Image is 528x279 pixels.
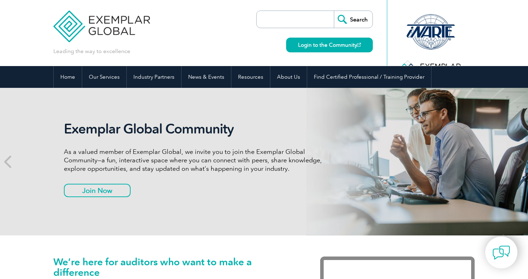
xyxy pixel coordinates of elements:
[493,244,510,261] img: contact-chat.png
[334,11,372,28] input: Search
[64,121,327,137] h2: Exemplar Global Community
[127,66,181,88] a: Industry Partners
[307,66,431,88] a: Find Certified Professional / Training Provider
[54,66,82,88] a: Home
[270,66,307,88] a: About Us
[53,257,299,278] h1: We’re here for auditors who want to make a difference
[357,43,361,47] img: open_square.png
[64,184,131,197] a: Join Now
[64,148,327,173] p: As a valued member of Exemplar Global, we invite you to join the Exemplar Global Community—a fun,...
[82,66,126,88] a: Our Services
[53,47,130,55] p: Leading the way to excellence
[286,38,373,52] a: Login to the Community
[181,66,231,88] a: News & Events
[231,66,270,88] a: Resources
